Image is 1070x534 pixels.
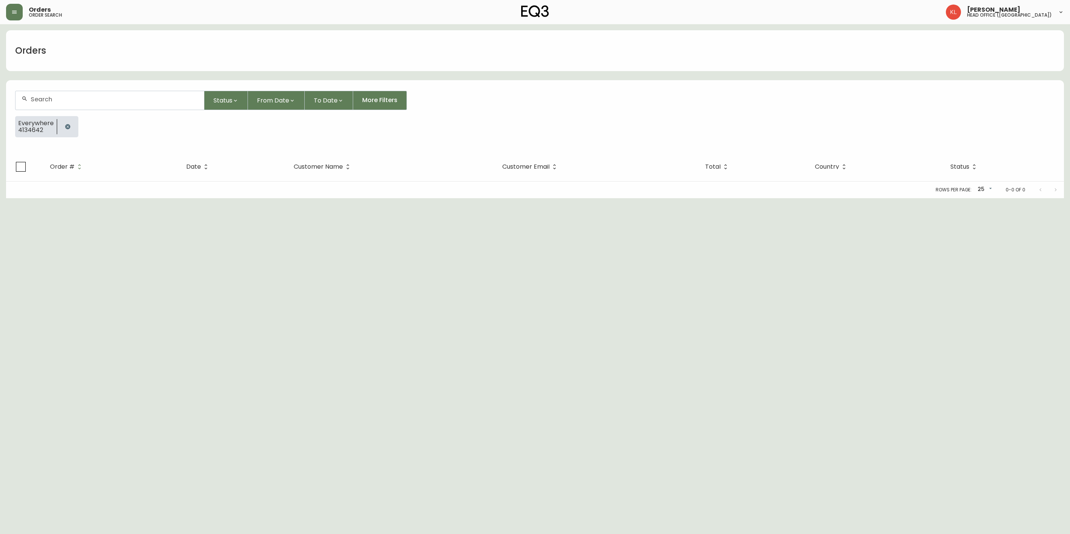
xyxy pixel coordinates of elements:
button: To Date [305,91,353,110]
input: Search [31,96,198,103]
span: Country [815,163,849,170]
span: Orders [29,7,51,13]
span: Total [705,165,721,169]
button: From Date [248,91,305,110]
span: Status [213,96,232,105]
h1: Orders [15,44,46,57]
span: Customer Email [502,163,559,170]
span: 4134642 [18,127,54,133]
span: Everywhere [18,120,54,127]
img: 2c0c8aa7421344cf0398c7f872b772b5 [946,5,961,20]
span: Order # [50,163,84,170]
p: 0-0 of 0 [1006,186,1025,193]
span: Status [950,165,969,169]
span: More Filters [362,96,397,104]
span: Date [186,163,211,170]
span: Customer Email [502,165,550,169]
span: [PERSON_NAME] [967,7,1020,13]
img: logo [521,5,549,17]
span: Date [186,165,201,169]
span: Customer Name [294,163,353,170]
h5: head office ([GEOGRAPHIC_DATA]) [967,13,1052,17]
div: 25 [975,183,994,196]
button: More Filters [353,91,407,110]
span: To Date [314,96,338,105]
span: Country [815,165,839,169]
span: Customer Name [294,165,343,169]
h5: order search [29,13,62,17]
p: Rows per page: [936,186,972,193]
span: Total [705,163,730,170]
span: From Date [257,96,289,105]
button: Status [204,91,248,110]
span: Order # [50,165,75,169]
span: Status [950,163,979,170]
